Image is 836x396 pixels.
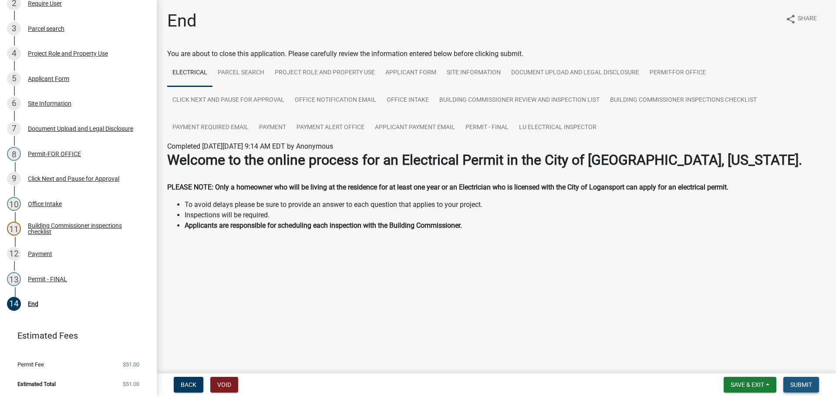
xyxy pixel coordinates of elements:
div: End [28,301,38,307]
div: Office Intake [28,201,62,207]
a: Building Commissioner inspections checklist [605,87,762,114]
div: 8 [7,147,21,161]
a: Building Commissioner Review and Inspection list [434,87,605,114]
a: Click Next and Pause for Approval [167,87,290,114]
div: 10 [7,197,21,211]
span: Estimated Total [17,381,56,387]
a: Project Role and Property Use [270,59,380,87]
a: Permit-FOR OFFICE [644,59,711,87]
div: Require User [28,0,62,7]
strong: Welcome to the online process for an Electrical Permit in the City of [GEOGRAPHIC_DATA], [US_STATE]. [167,152,802,168]
strong: Applicants are responsible for scheduling each inspection with the Building Commissioner. [185,221,462,230]
div: Payment [28,251,52,257]
a: Electrical [167,59,212,87]
a: Office Intake [381,87,434,114]
button: Void [210,377,238,393]
button: Back [174,377,203,393]
span: Save & Exit [731,381,764,388]
a: LU Electrical Inspector [514,114,602,142]
div: 5 [7,72,21,86]
h1: End [167,10,197,31]
div: 4 [7,47,21,60]
a: Payment Required Email [167,114,254,142]
div: Applicant Form [28,76,69,82]
a: Parcel search [212,59,270,87]
span: Submit [790,381,812,388]
div: 3 [7,22,21,36]
div: Click Next and Pause for Approval [28,176,119,182]
a: Applicant Payment Email [370,114,460,142]
a: Payment Alert Office [291,114,370,142]
strong: PLEASE NOTE: Only a homeowner who will be living at the residence for at least one year or an Ele... [167,183,728,191]
li: To avoid delays please be sure to provide an answer to each question that applies to your project. [185,200,826,210]
div: 9 [7,172,21,186]
a: Applicant Form [380,59,442,87]
span: $51.00 [123,381,139,387]
div: 12 [7,247,21,261]
div: Project Role and Property Use [28,50,108,57]
a: Payment [254,114,291,142]
a: Estimated Fees [7,327,143,344]
div: 13 [7,272,21,286]
a: Permit - FINAL [460,114,514,142]
div: 11 [7,222,21,236]
button: Save & Exit [724,377,776,393]
div: You are about to close this application. Please carefully review the information entered below be... [167,49,826,248]
a: Office Notification Email [290,87,381,114]
div: 7 [7,122,21,136]
button: Submit [783,377,819,393]
div: Building Commissioner inspections checklist [28,223,143,235]
a: Document Upload and Legal Disclosure [506,59,644,87]
span: Permit Fee [17,362,44,367]
div: 14 [7,297,21,311]
div: 6 [7,97,21,110]
div: Permit-FOR OFFICE [28,151,81,157]
div: Site Information [28,100,71,106]
span: $51.00 [123,362,139,367]
li: Inspections will be required. [185,210,826,220]
div: Parcel search [28,26,64,32]
span: Back [181,381,196,388]
i: share [785,14,796,24]
button: shareShare [779,10,824,27]
a: Site Information [442,59,506,87]
div: Document Upload and Legal Disclosure [28,126,133,132]
span: Completed [DATE][DATE] 9:14 AM EDT by Anonymous [167,142,333,150]
div: Permit - FINAL [28,276,67,282]
span: Share [798,14,817,24]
